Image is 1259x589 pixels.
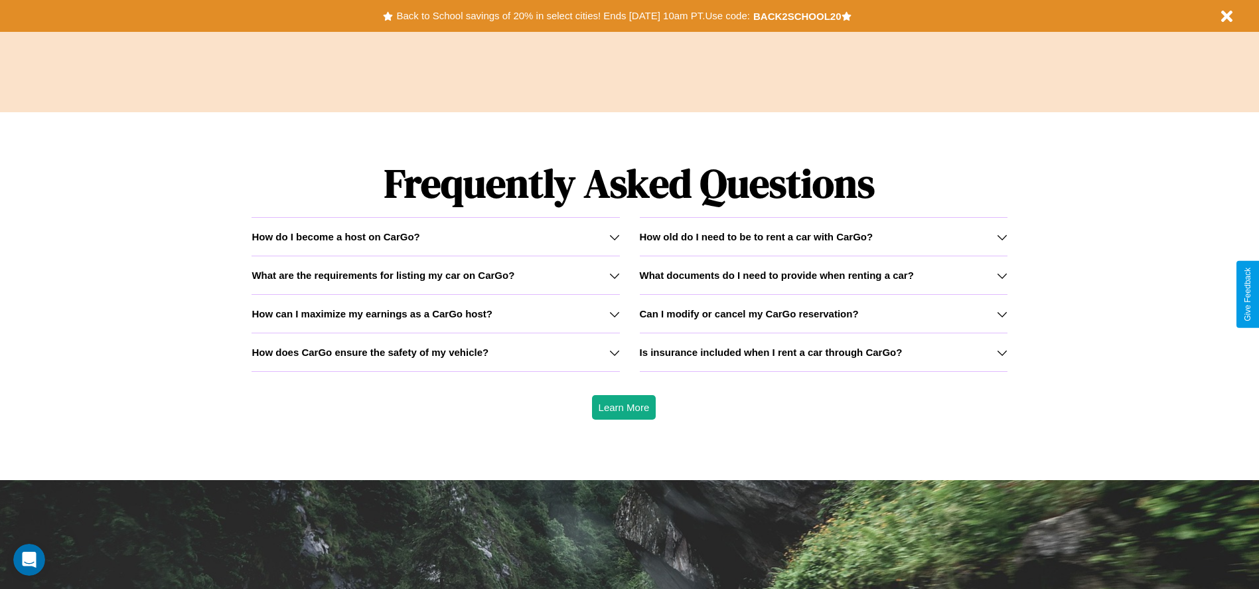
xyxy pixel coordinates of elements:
[640,347,903,358] h3: Is insurance included when I rent a car through CarGo?
[1243,268,1252,321] div: Give Feedback
[592,395,656,420] button: Learn More
[252,347,488,358] h3: How does CarGo ensure the safety of my vehicle?
[753,11,842,22] b: BACK2SCHOOL20
[252,270,514,281] h3: What are the requirements for listing my car on CarGo?
[640,231,873,242] h3: How old do I need to be to rent a car with CarGo?
[393,7,753,25] button: Back to School savings of 20% in select cities! Ends [DATE] 10am PT.Use code:
[640,308,859,319] h3: Can I modify or cancel my CarGo reservation?
[252,149,1007,217] h1: Frequently Asked Questions
[13,544,45,576] iframe: Intercom live chat
[640,270,914,281] h3: What documents do I need to provide when renting a car?
[252,231,419,242] h3: How do I become a host on CarGo?
[252,308,492,319] h3: How can I maximize my earnings as a CarGo host?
